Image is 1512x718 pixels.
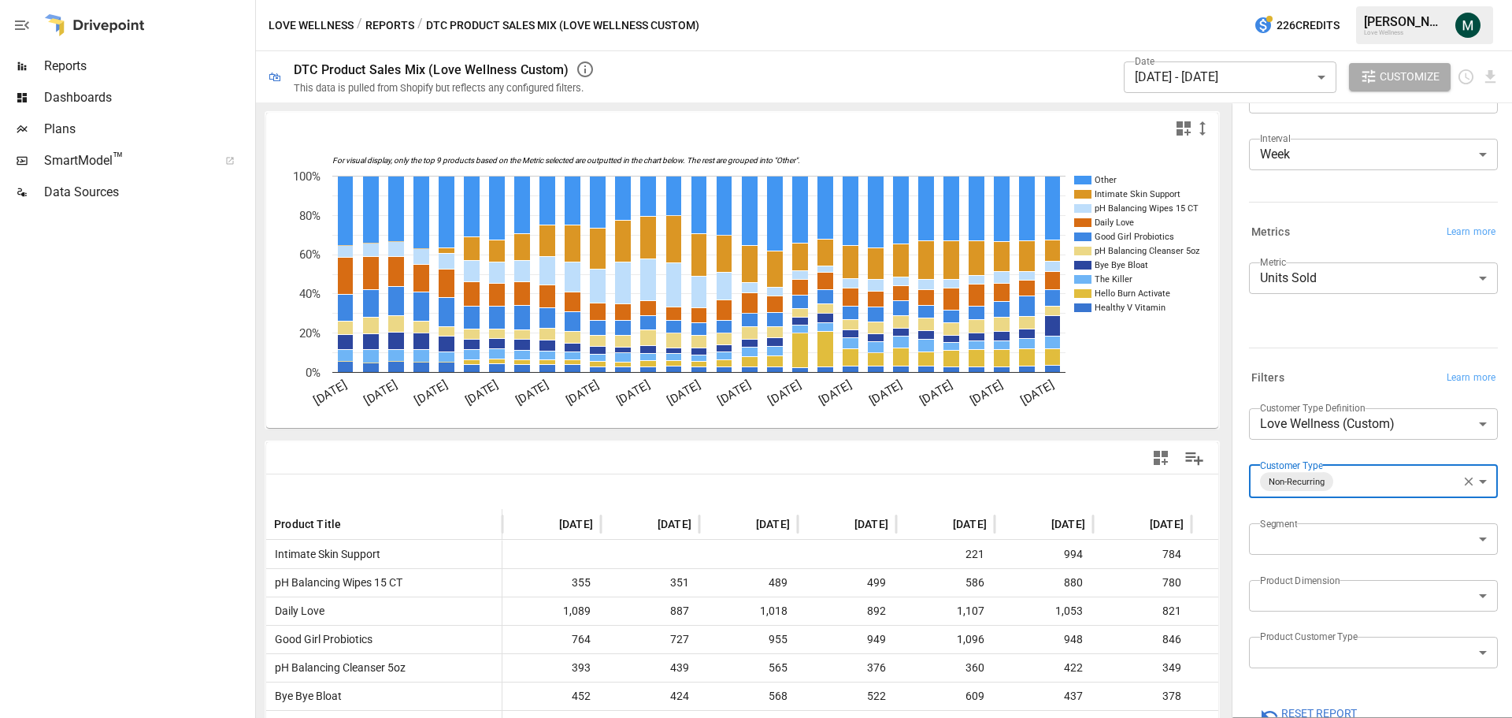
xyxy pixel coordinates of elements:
span: 1,095 [1199,541,1282,568]
span: 568 [707,683,790,710]
span: 355 [510,569,593,597]
text: Bye Bye Bloat [1095,260,1148,270]
span: 437 [1002,683,1085,710]
label: Product Customer Type [1260,630,1358,643]
img: Michael Cormack [1455,13,1480,38]
text: Intimate Skin Support [1095,189,1180,199]
button: Download report [1481,68,1499,86]
span: Learn more [1447,225,1495,240]
span: Data Sources [44,183,252,202]
span: Learn more [1447,370,1495,386]
div: 🛍 [269,69,281,84]
span: Non-Recurring [1262,473,1331,491]
div: This data is pulled from Shopify but reflects any configured filters. [294,82,584,94]
span: Bye Bye Bloat [269,683,342,710]
text: 100% [293,169,321,184]
button: Customize [1349,63,1451,91]
div: Love Wellness (Custom) [1249,408,1498,440]
button: 226Credits [1247,11,1346,40]
span: [DATE] [658,516,691,532]
text: Healthy V Vitamin [1095,303,1165,313]
span: 439 [609,654,691,682]
button: Sort [831,513,853,535]
span: 1,107 [904,597,987,625]
span: 499 [806,569,888,597]
span: ™ [113,149,124,169]
text: pH Balancing Cleanser 5oz [1095,246,1200,256]
button: Love Wellness [269,16,354,35]
text: Good Girl Probiotics [1095,232,1174,242]
button: Sort [634,513,656,535]
text: 0% [306,366,321,380]
label: Customer Type Definition [1260,401,1366,415]
span: Intimate Skin Support [269,541,380,568]
text: [DATE] [917,378,955,407]
text: Daily Love [1095,218,1134,228]
span: 955 [707,626,790,653]
span: 1,007 [1199,626,1282,653]
text: [DATE] [311,378,349,407]
span: 609 [904,683,987,710]
text: [DATE] [968,378,1006,407]
text: For visual display, only the top 9 products based on the Metric selected are outputted in the cha... [332,156,800,166]
text: [DATE] [715,378,753,407]
label: Interval [1260,132,1291,145]
span: [DATE] [854,516,888,532]
span: Good Girl Probiotics [269,626,372,653]
span: 887 [609,597,691,625]
span: 948 [1002,626,1085,653]
span: 424 [609,683,691,710]
button: Sort [929,513,951,535]
div: Units Sold [1249,262,1498,294]
div: / [357,16,362,35]
span: 764 [510,626,593,653]
text: [DATE] [867,378,905,407]
span: pH Balancing Wipes 15 CT [269,569,402,597]
text: 60% [299,247,321,262]
span: 378 [1101,683,1184,710]
div: / [417,16,423,35]
span: 1,089 [510,597,593,625]
span: 727 [609,626,691,653]
text: The Killer [1095,274,1132,285]
label: Customer Type [1260,459,1323,472]
button: Sort [1126,513,1148,535]
span: Product Title [274,516,341,532]
div: Love Wellness [1364,29,1446,36]
span: [DATE] [953,516,987,532]
span: 401 [1199,654,1282,682]
text: Other [1095,175,1117,185]
h6: Metrics [1251,224,1290,241]
label: Segment [1260,517,1297,530]
span: 846 [1101,626,1184,653]
button: Sort [1028,513,1050,535]
span: 821 [1101,597,1184,625]
button: Sort [343,513,365,535]
span: [DATE] [559,516,593,532]
text: [DATE] [614,378,652,407]
span: 780 [1101,569,1184,597]
span: [DATE] [1150,516,1184,532]
span: 586 [904,569,987,597]
button: Reports [365,16,414,35]
span: 1,096 [904,626,987,653]
text: [DATE] [412,378,450,407]
button: Michael Cormack [1446,3,1490,47]
h6: Filters [1251,370,1284,387]
span: 349 [1101,654,1184,682]
span: 221 [904,541,987,568]
text: [DATE] [765,378,803,407]
div: Week [1249,139,1498,170]
label: Product Dimension [1260,574,1340,587]
span: 879 [1199,569,1282,597]
div: DTC Product Sales Mix (Love Wellness Custom) [294,62,569,77]
text: [DATE] [513,378,551,407]
span: Daily Love [269,597,324,625]
span: 998 [1199,597,1282,625]
text: Hello Burn Activate [1095,288,1170,299]
span: 351 [609,569,691,597]
span: 892 [806,597,888,625]
span: 949 [806,626,888,653]
span: 1,018 [707,597,790,625]
span: pH Balancing Cleanser 5oz [269,654,406,682]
